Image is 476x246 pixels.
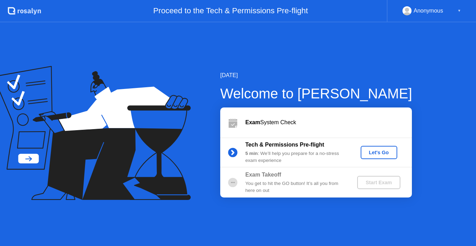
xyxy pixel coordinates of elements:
[245,172,281,178] b: Exam Takeoff
[245,142,324,148] b: Tech & Permissions Pre-flight
[220,83,412,104] div: Welcome to [PERSON_NAME]
[414,6,443,15] div: Anonymous
[220,71,412,80] div: [DATE]
[361,146,397,159] button: Let's Go
[363,150,394,155] div: Let's Go
[360,180,397,185] div: Start Exam
[245,151,258,156] b: 5 min
[458,6,461,15] div: ▼
[245,180,346,194] div: You get to hit the GO button! It’s all you from here on out
[245,118,412,127] div: System Check
[245,119,260,125] b: Exam
[357,176,400,189] button: Start Exam
[245,150,346,164] div: : We’ll help you prepare for a no-stress exam experience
